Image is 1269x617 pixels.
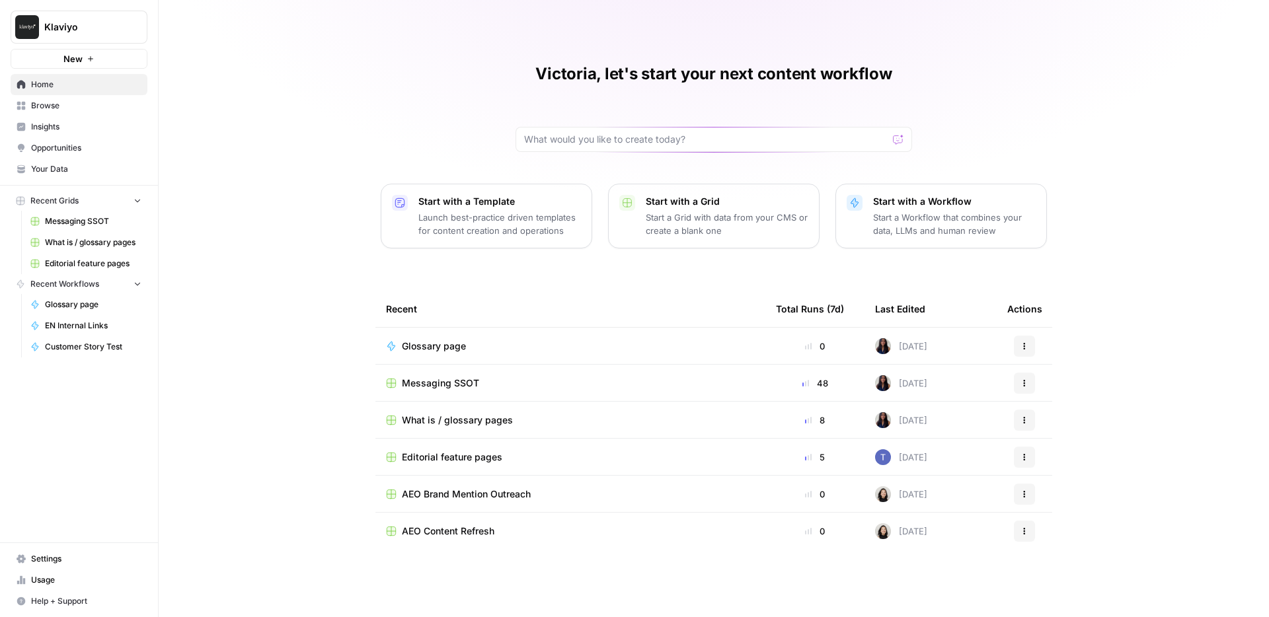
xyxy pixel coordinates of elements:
span: Glossary page [45,299,141,310]
span: AEO Content Refresh [402,525,494,538]
span: New [63,52,83,65]
p: Start with a Template [418,195,581,208]
div: [DATE] [875,449,927,465]
span: Browse [31,100,141,112]
button: Start with a TemplateLaunch best-practice driven templates for content creation and operations [381,184,592,248]
p: Start with a Grid [646,195,808,208]
div: [DATE] [875,486,927,502]
span: AEO Brand Mention Outreach [402,488,531,501]
a: EN Internal Links [24,315,147,336]
a: Customer Story Test [24,336,147,357]
a: Messaging SSOT [24,211,147,232]
a: AEO Brand Mention Outreach [386,488,755,501]
div: 0 [776,488,854,501]
button: Recent Workflows [11,274,147,294]
button: Start with a WorkflowStart a Workflow that combines your data, LLMs and human review [835,184,1047,248]
div: 5 [776,451,854,464]
img: t5ef5oef8zpw1w4g2xghobes91mw [875,486,891,502]
img: rox323kbkgutb4wcij4krxobkpon [875,412,891,428]
p: Start a Workflow that combines your data, LLMs and human review [873,211,1036,237]
p: Start with a Workflow [873,195,1036,208]
div: 8 [776,414,854,427]
a: What is / glossary pages [24,232,147,253]
div: 48 [776,377,854,390]
a: What is / glossary pages [386,414,755,427]
span: Editorial feature pages [45,258,141,270]
span: Insights [31,121,141,133]
p: Start a Grid with data from your CMS or create a blank one [646,211,808,237]
a: Your Data [11,159,147,180]
a: Settings [11,548,147,569]
img: t5ef5oef8zpw1w4g2xghobes91mw [875,523,891,539]
div: 0 [776,340,854,353]
div: [DATE] [875,375,927,391]
span: Messaging SSOT [402,377,479,390]
a: Glossary page [386,340,755,353]
a: Glossary page [24,294,147,315]
a: Messaging SSOT [386,377,755,390]
span: Klaviyo [44,20,124,34]
input: What would you like to create today? [524,133,888,146]
span: Recent Grids [30,195,79,207]
img: Klaviyo Logo [15,15,39,39]
a: Usage [11,569,147,591]
div: Last Edited [875,291,925,327]
button: Recent Grids [11,191,147,211]
button: Help + Support [11,591,147,612]
span: Settings [31,553,141,565]
span: Editorial feature pages [402,451,502,464]
div: 0 [776,525,854,538]
span: Home [31,79,141,91]
img: x8yczxid6s1iziywf4pp8m9fenlh [875,449,891,465]
div: [DATE] [875,412,927,428]
span: What is / glossary pages [45,236,141,248]
span: EN Internal Links [45,320,141,332]
span: Customer Story Test [45,341,141,353]
button: New [11,49,147,69]
span: Help + Support [31,595,141,607]
img: rox323kbkgutb4wcij4krxobkpon [875,375,891,391]
span: Usage [31,574,141,586]
div: Recent [386,291,755,327]
a: Browse [11,95,147,116]
img: rox323kbkgutb4wcij4krxobkpon [875,338,891,354]
div: [DATE] [875,338,927,354]
div: [DATE] [875,523,927,539]
a: Home [11,74,147,95]
span: Your Data [31,163,141,175]
button: Workspace: Klaviyo [11,11,147,44]
span: What is / glossary pages [402,414,513,427]
a: Editorial feature pages [386,451,755,464]
a: Opportunities [11,137,147,159]
span: Messaging SSOT [45,215,141,227]
a: Editorial feature pages [24,253,147,274]
div: Total Runs (7d) [776,291,844,327]
span: Glossary page [402,340,466,353]
div: Actions [1007,291,1042,327]
a: AEO Content Refresh [386,525,755,538]
button: Start with a GridStart a Grid with data from your CMS or create a blank one [608,184,820,248]
h1: Victoria, let's start your next content workflow [535,63,892,85]
span: Opportunities [31,142,141,154]
a: Insights [11,116,147,137]
span: Recent Workflows [30,278,99,290]
p: Launch best-practice driven templates for content creation and operations [418,211,581,237]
